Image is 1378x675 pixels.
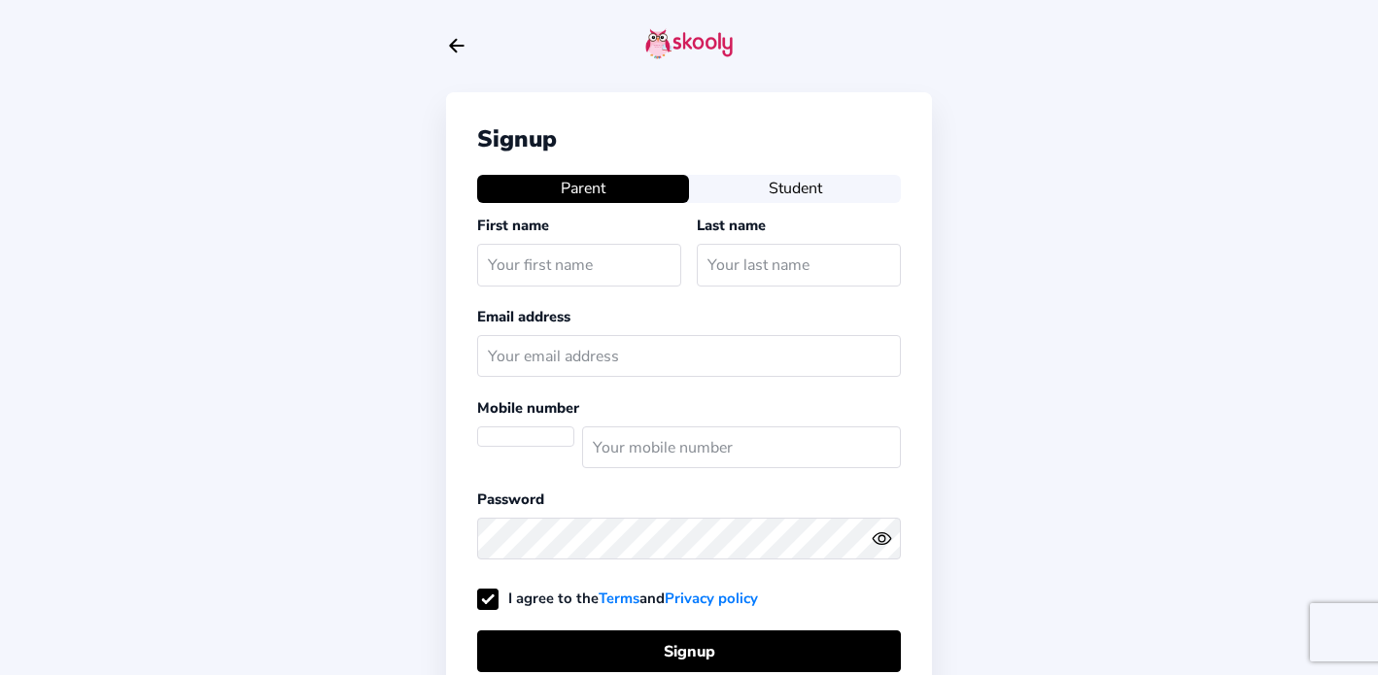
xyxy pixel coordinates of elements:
input: Your last name [697,244,901,286]
label: First name [477,216,549,235]
label: Last name [697,216,766,235]
button: Parent [477,175,689,202]
a: Privacy policy [665,589,758,608]
button: Signup [477,630,901,672]
label: Email address [477,307,570,326]
label: I agree to the and [477,589,758,608]
label: Password [477,489,544,509]
button: arrow back outline [446,35,467,56]
a: Terms [599,589,639,608]
label: Mobile number [477,398,579,418]
input: Your mobile number [582,426,901,468]
input: Your first name [477,244,681,286]
ion-icon: eye outline [872,528,892,549]
button: eye outlineeye off outline [872,528,901,549]
img: skooly-logo.png [645,28,733,59]
button: Student [689,175,901,202]
div: Signup [477,123,901,154]
input: Your email address [477,335,901,377]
